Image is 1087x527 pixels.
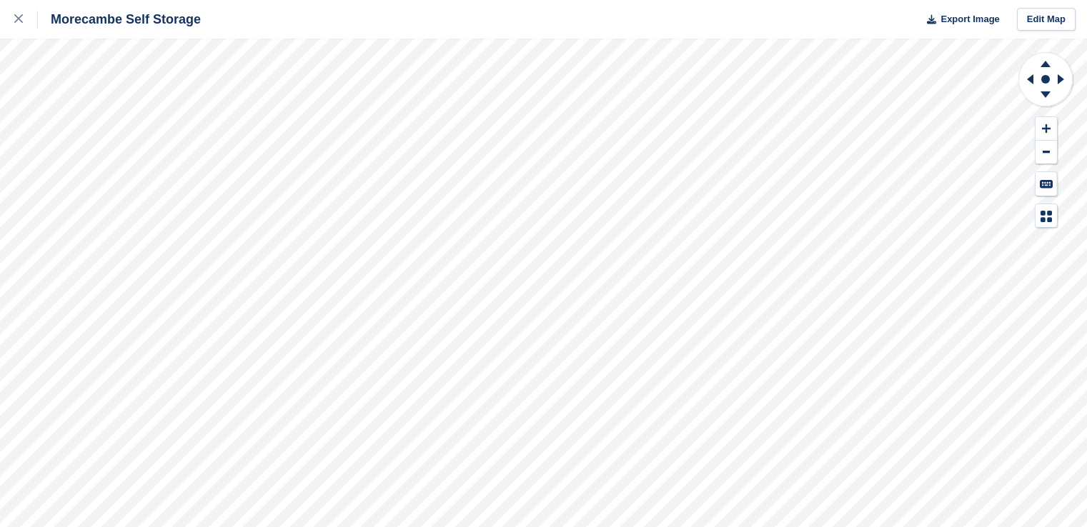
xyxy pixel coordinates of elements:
[940,12,999,26] span: Export Image
[918,8,1000,31] button: Export Image
[1036,204,1057,228] button: Map Legend
[38,11,201,28] div: Morecambe Self Storage
[1036,172,1057,196] button: Keyboard Shortcuts
[1017,8,1076,31] a: Edit Map
[1036,117,1057,141] button: Zoom In
[1036,141,1057,164] button: Zoom Out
